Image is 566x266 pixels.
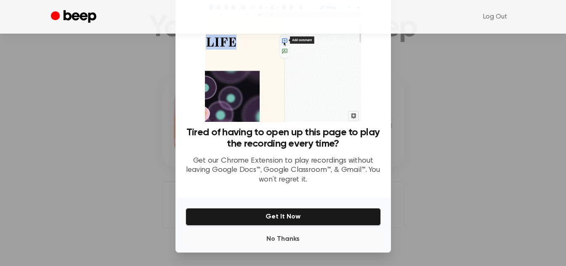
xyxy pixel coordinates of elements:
[186,208,381,226] button: Get It Now
[186,127,381,150] h3: Tired of having to open up this page to play the recording every time?
[51,9,98,25] a: Beep
[186,231,381,248] button: No Thanks
[475,7,516,27] a: Log Out
[186,156,381,185] p: Get our Chrome Extension to play recordings without leaving Google Docs™, Google Classroom™, & Gm...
